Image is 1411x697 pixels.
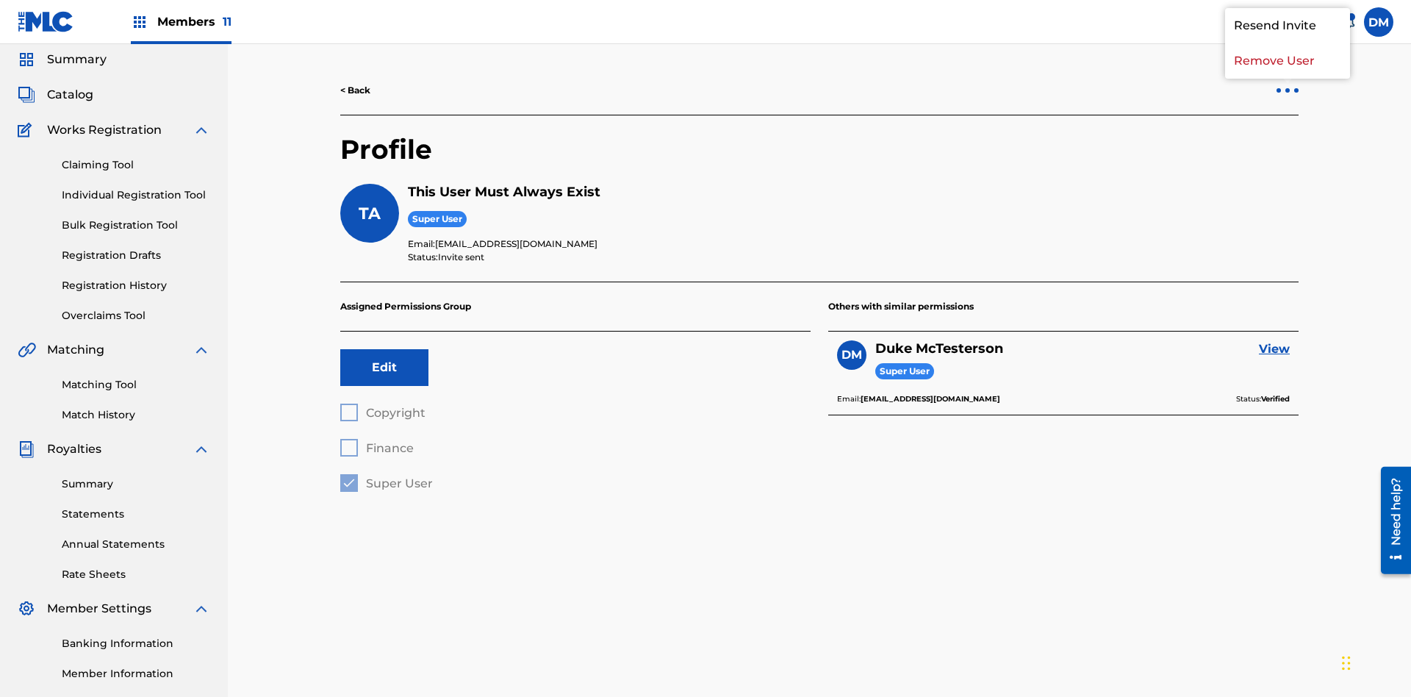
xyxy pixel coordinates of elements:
[47,121,162,139] span: Works Registration
[47,440,101,458] span: Royalties
[18,121,37,139] img: Works Registration
[62,278,210,293] a: Registration History
[408,184,1299,201] h5: This User Must Always Exist
[408,237,1299,251] p: Email:
[193,341,210,359] img: expand
[18,11,74,32] img: MLC Logo
[193,440,210,458] img: expand
[62,377,210,393] a: Matching Tool
[131,13,148,31] img: Top Rightsholders
[18,600,35,618] img: Member Settings
[1338,626,1411,697] iframe: Chat Widget
[1225,8,1350,43] p: Resend Invite
[62,407,210,423] a: Match History
[1261,394,1290,404] b: Verified
[47,86,93,104] span: Catalog
[1342,641,1351,685] div: Drag
[62,567,210,582] a: Rate Sheets
[1264,7,1293,37] a: Public Search
[47,341,104,359] span: Matching
[875,363,934,380] span: Super User
[340,133,1299,184] h2: Profile
[18,51,35,68] img: Summary
[47,600,151,618] span: Member Settings
[340,282,811,332] p: Assigned Permissions Group
[340,349,428,386] button: Edit
[875,340,1003,357] h5: Duke McTesterson
[408,251,1299,264] p: Status:
[18,86,35,104] img: Catalog
[223,15,231,29] span: 11
[193,600,210,618] img: expand
[62,537,210,552] a: Annual Statements
[157,13,231,30] span: Members
[1302,7,1332,37] div: Help
[1259,340,1290,358] a: View
[359,204,381,224] span: TA
[62,248,210,263] a: Registration Drafts
[828,282,1299,332] p: Others with similar permissions
[435,238,597,249] span: [EMAIL_ADDRESS][DOMAIN_NAME]
[408,211,467,228] span: Super User
[62,187,210,203] a: Individual Registration Tool
[438,251,484,262] span: Invite sent
[1370,461,1411,582] iframe: Resource Center
[1364,7,1393,37] div: User Menu
[861,394,1000,404] b: [EMAIL_ADDRESS][DOMAIN_NAME]
[62,636,210,651] a: Banking Information
[62,476,210,492] a: Summary
[62,666,210,682] a: Member Information
[1225,43,1350,79] p: Remove User
[837,393,1000,406] p: Email:
[62,507,210,522] a: Statements
[18,341,36,359] img: Matching
[340,84,370,97] a: < Back
[62,218,210,233] a: Bulk Registration Tool
[841,346,862,364] span: DM
[47,51,107,68] span: Summary
[1236,393,1290,406] p: Status:
[18,86,93,104] a: CatalogCatalog
[62,157,210,173] a: Claiming Tool
[18,440,35,458] img: Royalties
[193,121,210,139] img: expand
[18,51,107,68] a: SummarySummary
[62,308,210,324] a: Overclaims Tool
